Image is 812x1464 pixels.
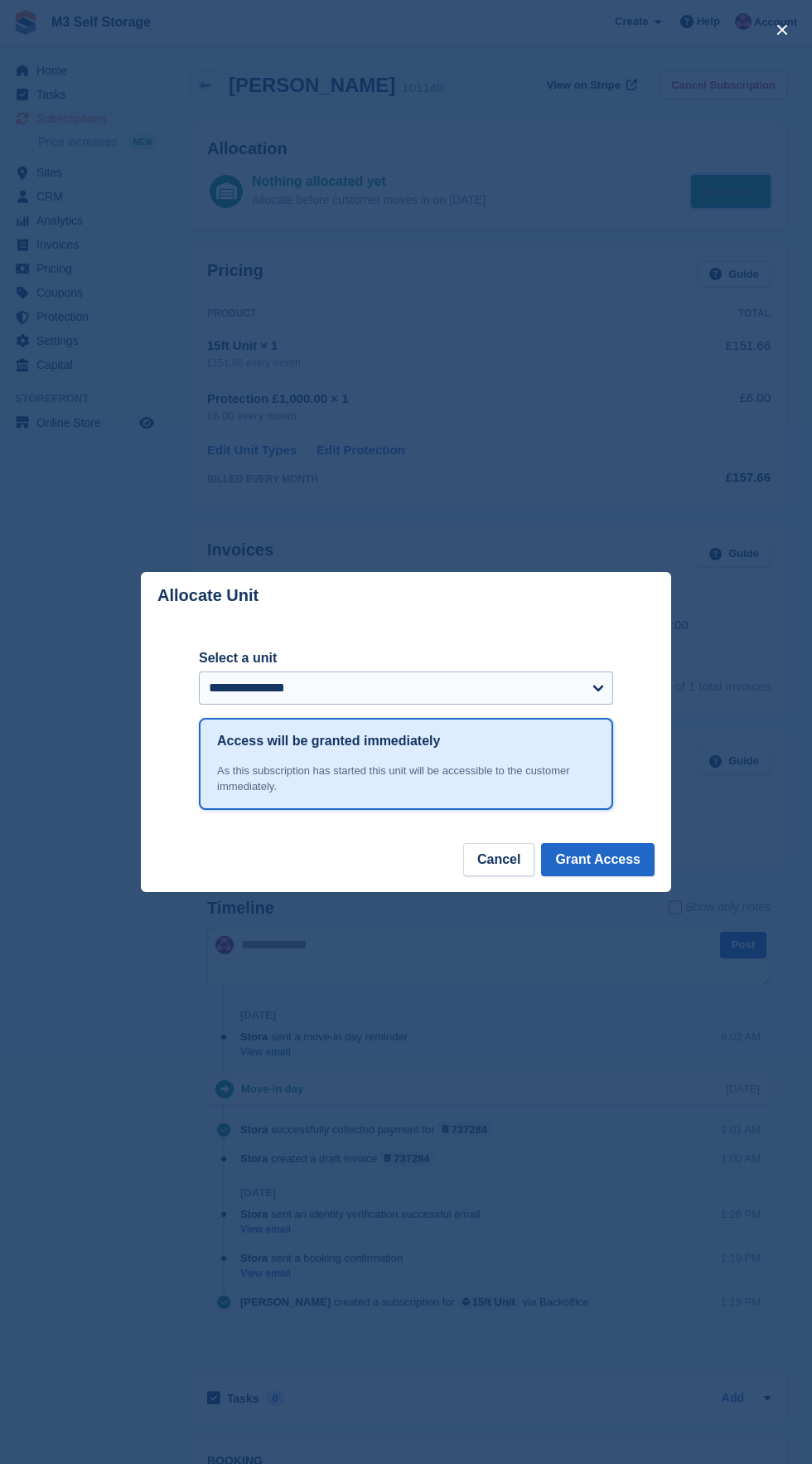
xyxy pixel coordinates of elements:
[769,17,795,43] button: close
[217,763,595,795] div: As this subscription has started this unit will be accessible to the customer immediately.
[157,586,259,605] p: Allocate Unit
[463,843,534,876] button: Cancel
[199,648,613,668] label: Select a unit
[541,843,655,876] button: Grant Access
[217,731,440,751] h1: Access will be granted immediately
